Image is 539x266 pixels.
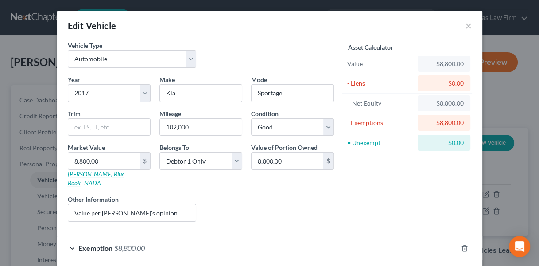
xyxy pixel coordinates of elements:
div: Value [347,59,414,68]
div: - Exemptions [347,118,414,127]
a: [PERSON_NAME] Blue Book [68,170,124,187]
span: Make [159,76,175,83]
input: 0.00 [252,153,323,169]
div: $8,800.00 [425,99,463,108]
input: 0.00 [68,153,140,169]
input: ex. Nissan [160,85,242,102]
div: = Unexempt [347,138,414,147]
div: $0.00 [425,138,463,147]
div: $ [323,153,333,169]
div: Open Intercom Messenger [509,236,530,257]
label: Vehicle Type [68,41,102,50]
label: Year [68,75,80,84]
input: -- [160,119,242,136]
div: $8,800.00 [425,59,463,68]
label: Model [251,75,269,84]
span: Belongs To [159,144,189,151]
label: Trim [68,109,81,118]
label: Asset Calculator [348,43,393,52]
input: ex. Altima [252,85,333,102]
label: Condition [251,109,279,118]
div: $8,800.00 [425,118,463,127]
div: $ [140,153,150,169]
label: Value of Portion Owned [251,143,318,152]
span: Exemption [78,244,112,252]
input: ex. LS, LT, etc [68,119,150,136]
button: × [465,20,472,31]
label: Other Information [68,195,119,204]
div: = Net Equity [347,99,414,108]
a: NADA [84,179,101,187]
label: Mileage [159,109,181,118]
span: $8,800.00 [114,244,145,252]
div: - Liens [347,79,414,88]
div: Edit Vehicle [68,20,116,32]
label: Market Value [68,143,105,152]
input: (optional) [68,204,196,221]
div: $0.00 [425,79,463,88]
